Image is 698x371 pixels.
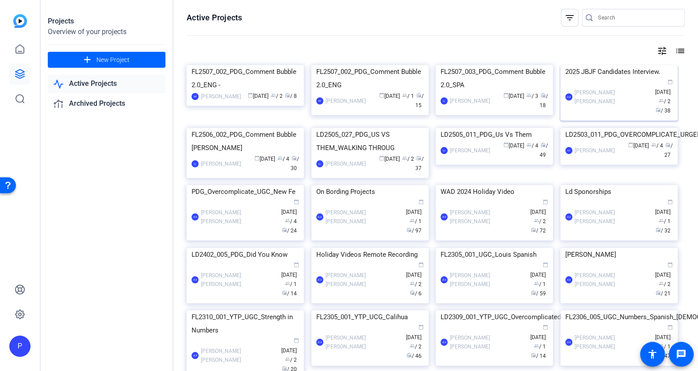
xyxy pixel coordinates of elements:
mat-icon: filter_list [564,12,575,23]
input: Search [598,12,678,23]
div: JCA [565,213,572,220]
div: JCA [565,276,572,283]
div: LL [441,147,448,154]
div: FL2310_001_YTP_UGC_Strength in Numbers [192,310,299,337]
span: calendar_today [543,325,548,330]
div: JCA [441,213,448,220]
span: [DATE] [379,93,400,99]
div: [PERSON_NAME] [PERSON_NAME] [450,208,526,226]
span: radio [282,227,287,232]
div: JCA [316,276,323,283]
span: group [534,281,539,286]
span: group [410,281,415,286]
span: group [285,218,290,223]
span: calendar_today [294,338,299,343]
span: group [534,218,539,223]
span: [DATE] [406,263,424,278]
span: calendar_today [254,155,260,161]
span: group [659,98,664,103]
div: LD2505_027_PDG_US VS THEM_WALKING THROUG [316,128,424,155]
div: FL2305_001_UGC_Louis Spanish [441,248,548,261]
span: / 1 [659,218,671,224]
span: radio [531,290,536,295]
mat-icon: tune [657,46,667,56]
span: radio [285,93,290,98]
span: calendar_today [667,199,673,205]
span: / 14 [282,290,297,297]
span: calendar_today [418,262,424,267]
div: AP [316,97,323,104]
div: FL2305_001_YTP_UCG_Calihua [316,310,424,324]
div: [PERSON_NAME] [201,92,241,101]
div: [PERSON_NAME] [PERSON_NAME] [326,271,402,289]
span: / 2 [271,93,283,99]
span: / 2 [285,357,297,363]
span: group [410,343,415,348]
span: radio [541,93,546,98]
div: KV [565,147,572,154]
div: [PERSON_NAME] [565,248,673,261]
div: On Bording Projects [316,185,424,198]
span: / 27 [664,143,673,158]
div: FL2306_005_UGC_Numbers_Spanish_[DEMOGRAPHIC_DATA] [565,310,673,324]
span: / 1 [285,281,297,287]
div: LD2503_011_PDG_OVERCOMPLICATE_URGENCY_JO [565,128,673,141]
div: P [9,336,31,357]
span: / 18 [540,93,548,108]
div: LD2505_011_PDG_Us Vs Them [441,128,548,141]
span: radio [656,107,661,112]
div: [PERSON_NAME] [PERSON_NAME] [326,208,402,226]
span: radio [541,142,546,147]
span: radio [407,227,412,232]
span: / 3 [526,93,538,99]
span: calendar_today [628,142,633,147]
span: calendar_today [503,142,509,147]
div: [PERSON_NAME] [450,97,490,105]
div: [PERSON_NAME] [PERSON_NAME] [201,208,277,226]
span: / 1 [534,281,546,287]
span: / 32 [656,228,671,234]
div: 2025 JBJF Candidates Interview. [565,65,673,78]
div: [PERSON_NAME] [201,159,241,168]
span: calendar_today [379,155,384,161]
div: JCA [316,339,323,346]
span: group [285,356,290,362]
div: FL2507_003_PDG_Comment Bubble 2.0_SPA [441,65,548,92]
span: group [651,142,656,147]
span: / 59 [531,290,546,297]
span: calendar_today [248,93,253,98]
span: group [526,142,532,147]
span: radio [416,93,422,98]
span: / 4 [277,156,289,162]
span: calendar_today [667,325,673,330]
span: / 72 [531,228,546,234]
mat-icon: accessibility [647,349,658,359]
span: radio [665,142,671,147]
div: JCA [441,276,448,283]
span: radio [416,155,422,161]
span: [DATE] [379,156,400,162]
div: [PERSON_NAME] [PERSON_NAME] [575,271,651,289]
span: radio [407,352,412,358]
span: / 2 [659,98,671,104]
span: / 15 [415,93,424,108]
span: / 8 [285,93,297,99]
span: / 4 [651,143,663,149]
div: FL2507_002_PDG_Comment Bubble 2.0_ENG [316,65,424,92]
span: / 14 [531,353,546,359]
span: group [534,343,539,348]
a: Active Projects [48,75,165,93]
div: [PERSON_NAME] [450,146,490,155]
div: Projects [48,16,165,27]
span: group [402,155,407,161]
div: [PERSON_NAME] [575,146,615,155]
span: [DATE] [628,143,649,149]
div: [PERSON_NAME] [PERSON_NAME] [450,271,526,289]
div: [PERSON_NAME] [PERSON_NAME] [575,88,651,106]
span: group [659,218,664,223]
span: [DATE] [503,93,524,99]
div: [PERSON_NAME] [PERSON_NAME] [575,208,651,226]
div: JCA [192,276,199,283]
mat-icon: add [82,54,93,66]
span: / 1 [410,218,422,224]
